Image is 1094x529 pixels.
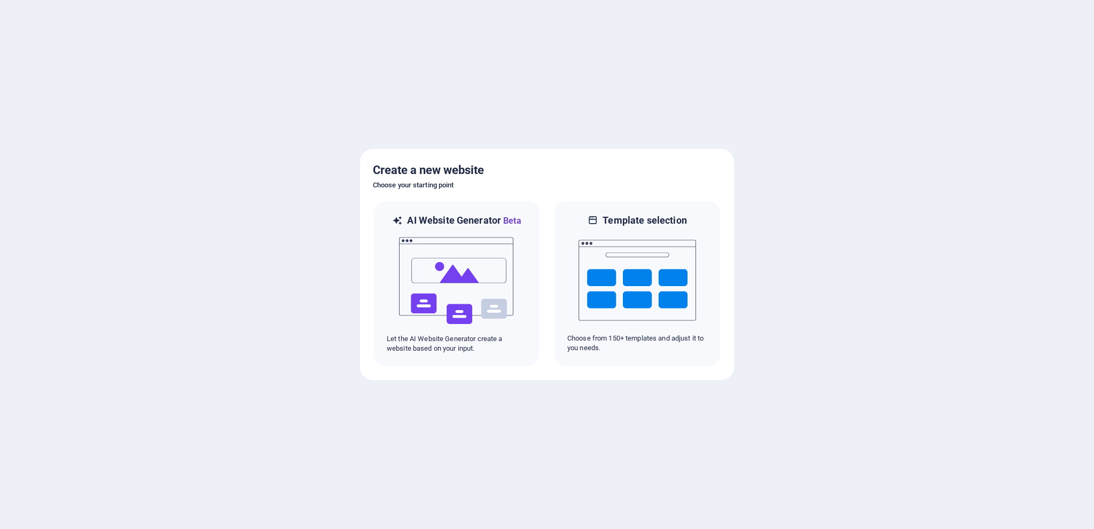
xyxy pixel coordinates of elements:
span: Beta [501,216,521,226]
h6: AI Website Generator [407,214,521,227]
div: AI Website GeneratorBetaaiLet the AI Website Generator create a website based on your input. [373,200,541,367]
img: ai [398,227,515,334]
p: Choose from 150+ templates and adjust it to you needs. [567,334,707,353]
p: Let the AI Website Generator create a website based on your input. [387,334,527,353]
h5: Create a new website [373,162,721,179]
h6: Choose your starting point [373,179,721,192]
h6: Template selection [603,214,686,227]
div: Template selectionChoose from 150+ templates and adjust it to you needs. [553,200,721,367]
